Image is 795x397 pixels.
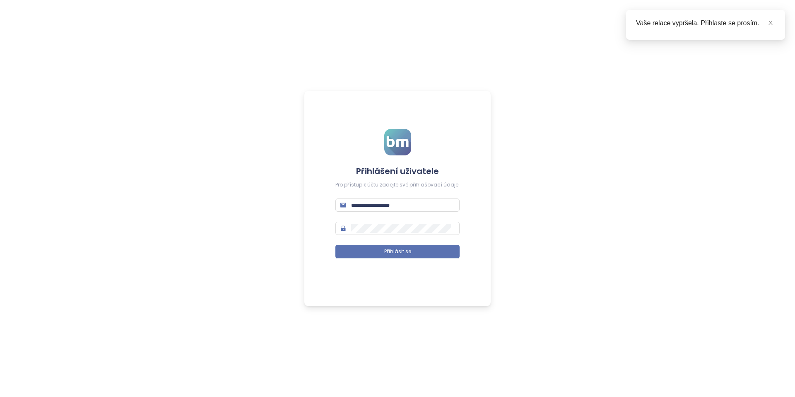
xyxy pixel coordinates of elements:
img: logo [384,129,411,155]
span: Přihlásit se [384,248,411,256]
div: Vaše relace vypršela. Přihlaste se prosím. [636,18,775,28]
span: close [768,20,773,26]
span: mail [340,202,346,208]
button: Přihlásit se [335,245,460,258]
h4: Přihlášení uživatele [335,165,460,177]
div: Pro přístup k účtu zadejte své přihlašovací údaje. [335,181,460,189]
span: lock [340,225,346,231]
